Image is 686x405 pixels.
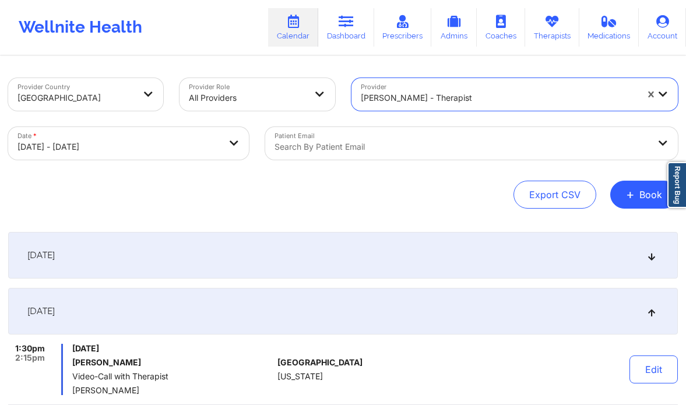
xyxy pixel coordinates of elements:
[277,358,363,367] span: [GEOGRAPHIC_DATA]
[626,191,635,198] span: +
[431,8,477,47] a: Admins
[17,85,135,111] div: [GEOGRAPHIC_DATA]
[15,353,45,362] span: 2:15pm
[72,386,273,395] span: [PERSON_NAME]
[513,181,596,209] button: Export CSV
[525,8,579,47] a: Therapists
[277,372,323,381] span: [US_STATE]
[610,181,678,209] button: +Book
[72,358,273,367] h6: [PERSON_NAME]
[189,85,306,111] div: All Providers
[374,8,432,47] a: Prescribers
[361,85,638,111] div: [PERSON_NAME] - therapist
[629,355,678,383] button: Edit
[318,8,374,47] a: Dashboard
[639,8,686,47] a: Account
[72,372,273,381] span: Video-Call with Therapist
[15,344,45,353] span: 1:30pm
[477,8,525,47] a: Coaches
[268,8,318,47] a: Calendar
[579,8,639,47] a: Medications
[27,305,55,317] span: [DATE]
[27,249,55,261] span: [DATE]
[72,344,273,353] span: [DATE]
[667,162,686,208] a: Report Bug
[17,134,220,160] div: [DATE] - [DATE]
